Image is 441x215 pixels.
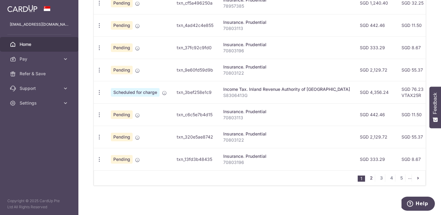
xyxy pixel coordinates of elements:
nav: pager [358,171,425,185]
a: 2 [367,174,375,182]
td: txn_13fd3b48435 [172,148,218,170]
p: S8306413G [223,92,350,98]
td: SGD 333.29 [355,148,397,170]
td: SGD 11.50 [397,14,436,36]
p: 70803196 [223,159,350,165]
p: 78957385 [223,3,350,9]
td: SGD 442.46 [355,14,397,36]
span: Pending [111,66,133,74]
span: Feedback [432,93,438,114]
td: SGD 55.37 [397,59,436,81]
a: 5 [398,174,405,182]
span: Home [20,41,60,47]
div: Insurance. Prudential [223,42,350,48]
p: 70803113 [223,25,350,32]
button: Feedback - Show survey [429,87,441,128]
td: SGD 11.50 [397,103,436,126]
div: Insurance. Prudential [223,19,350,25]
span: Refer & Save [20,71,60,77]
span: Pending [111,155,133,164]
td: txn_320e5ae8742 [172,126,218,148]
td: SGD 2,129.72 [355,126,397,148]
div: Insurance. Prudential [223,109,350,115]
td: txn_c6c5e7b4d15 [172,103,218,126]
td: SGD 4,356.24 [355,81,397,103]
p: 70803122 [223,70,350,76]
a: 3 [378,174,385,182]
div: Income Tax. Inland Revenue Authority of [GEOGRAPHIC_DATA] [223,86,350,92]
td: SGD 333.29 [355,36,397,59]
span: Pending [111,133,133,141]
td: txn_4ad42c4e855 [172,14,218,36]
td: SGD 55.37 [397,126,436,148]
div: Insurance. Prudential [223,64,350,70]
td: txn_37fc92c9fd0 [172,36,218,59]
div: Insurance. Prudential [223,131,350,137]
td: SGD 8.67 [397,36,436,59]
td: SGD 2,129.72 [355,59,397,81]
li: 1 [358,176,365,182]
td: txn_9e60fd59d9b [172,59,218,81]
p: 70803113 [223,115,350,121]
a: 4 [388,174,395,182]
td: SGD 76.23 VTAX25R [397,81,436,103]
p: 70803196 [223,48,350,54]
td: SGD 8.67 [397,148,436,170]
iframe: Opens a widget where you can find more information [401,197,435,212]
div: Insurance. Prudential [223,153,350,159]
span: Settings [20,100,60,106]
p: 70803122 [223,137,350,143]
span: Pay [20,56,60,62]
span: Support [20,85,60,91]
span: Pending [111,43,133,52]
img: CardUp [7,5,37,12]
span: Scheduled for charge [111,88,160,97]
span: Pending [111,110,133,119]
td: txn_3bef258e1c9 [172,81,218,103]
td: SGD 442.46 [355,103,397,126]
p: [EMAIL_ADDRESS][DOMAIN_NAME] [10,21,69,28]
span: Pending [111,21,133,30]
li: ... [408,174,412,182]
